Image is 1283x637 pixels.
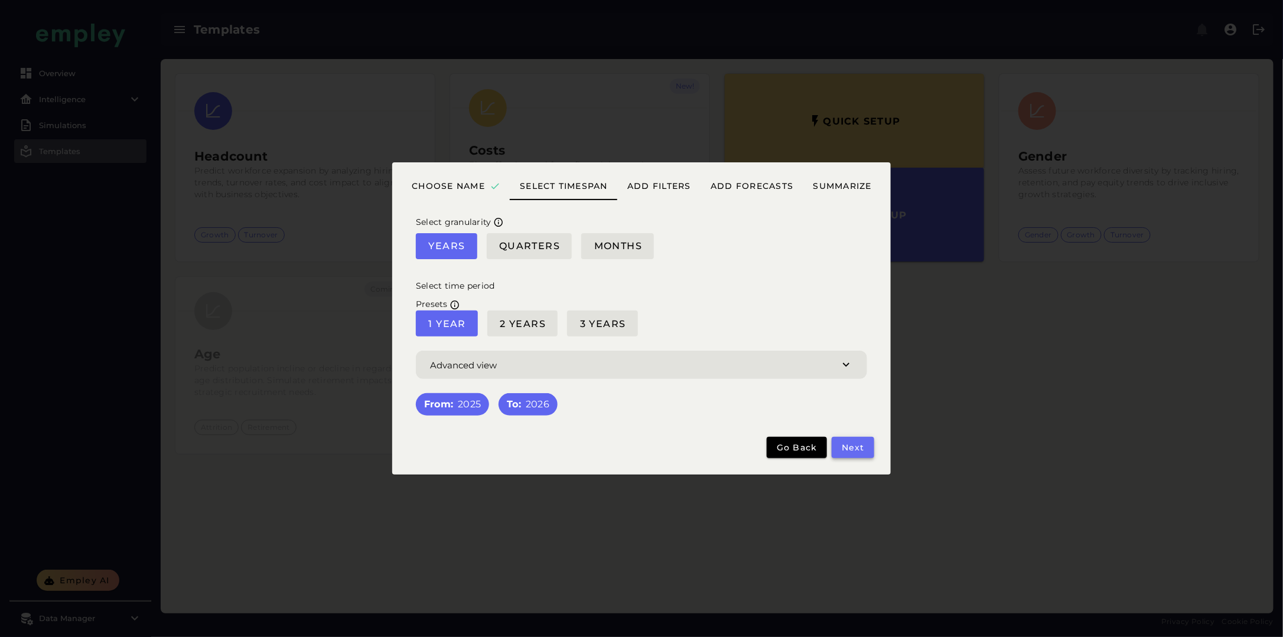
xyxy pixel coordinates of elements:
[507,398,521,411] b: To:
[499,240,561,251] span: Quarters
[710,181,794,191] span: Add forecasts
[593,240,642,251] span: Months
[424,398,481,411] div: 2025
[416,299,448,311] p: Presets
[776,442,818,453] span: Go back
[416,311,478,337] button: 1 Year
[416,280,867,292] p: Select time period
[416,351,867,379] button: Advanced view
[416,233,477,259] button: Years
[487,233,572,259] button: Quarters
[507,398,549,411] div: 2026
[499,318,546,329] span: 2 Years
[567,311,637,337] button: 3 Years
[832,437,874,458] button: Next
[627,181,691,191] span: Add filters
[428,318,466,329] span: 1 Year
[813,181,872,191] span: Summarize
[581,233,654,259] button: Months
[424,398,453,411] b: From:
[428,240,465,251] span: Years
[841,442,865,453] span: Next
[579,318,626,329] span: 3 Years
[487,311,558,337] button: 2 Years
[767,437,827,458] button: Go back
[519,181,608,191] span: Select timespan
[411,181,500,191] span: Choose name
[416,217,491,228] p: Select granularity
